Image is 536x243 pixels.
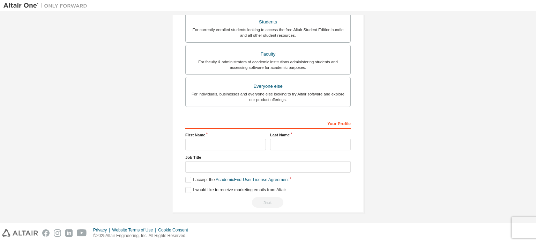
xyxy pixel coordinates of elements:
[185,177,289,183] label: I accept the
[65,229,73,237] img: linkedin.svg
[270,132,351,138] label: Last Name
[112,227,158,233] div: Website Terms of Use
[185,187,286,193] label: I would like to receive marketing emails from Altair
[190,17,346,27] div: Students
[185,117,351,129] div: Your Profile
[190,81,346,91] div: Everyone else
[185,197,351,208] div: Read and acccept EULA to continue
[185,155,351,160] label: Job Title
[190,59,346,70] div: For faculty & administrators of academic institutions administering students and accessing softwa...
[190,91,346,102] div: For individuals, businesses and everyone else looking to try Altair software and explore our prod...
[2,229,38,237] img: altair_logo.svg
[42,229,50,237] img: facebook.svg
[93,227,112,233] div: Privacy
[185,132,266,138] label: First Name
[3,2,91,9] img: Altair One
[190,27,346,38] div: For currently enrolled students looking to access the free Altair Student Edition bundle and all ...
[158,227,192,233] div: Cookie Consent
[93,233,192,239] p: © 2025 Altair Engineering, Inc. All Rights Reserved.
[77,229,87,237] img: youtube.svg
[190,49,346,59] div: Faculty
[54,229,61,237] img: instagram.svg
[216,177,289,182] a: Academic End-User License Agreement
